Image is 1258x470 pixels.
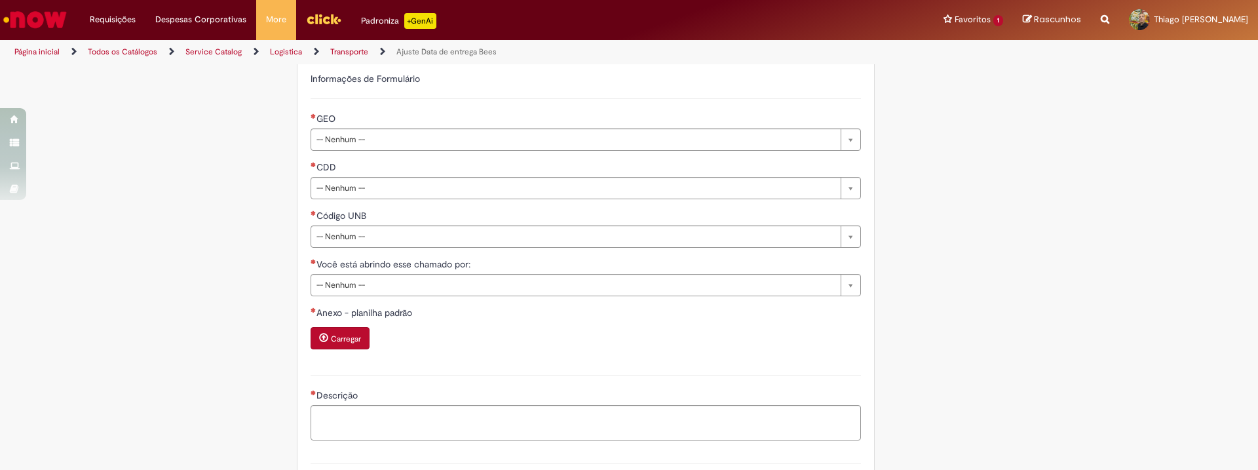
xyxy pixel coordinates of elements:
span: GEO [316,113,338,125]
span: Descrição [316,389,360,401]
span: Rascunhos [1034,13,1081,26]
label: Informações de Formulário [311,73,420,85]
a: Todos os Catálogos [88,47,157,57]
span: Thiago [PERSON_NAME] [1154,14,1248,25]
img: ServiceNow [1,7,69,33]
button: Carregar anexo de Anexo - planilha padrão Required [311,327,370,349]
span: Requisições [90,13,136,26]
span: -- Nenhum -- [316,226,834,247]
ul: Trilhas de página [10,40,829,64]
span: Necessários [311,210,316,216]
p: +GenAi [404,13,436,29]
img: click_logo_yellow_360x200.png [306,9,341,29]
span: -- Nenhum -- [316,129,834,150]
a: Ajuste Data de entrega Bees [396,47,497,57]
a: Transporte [330,47,368,57]
span: Necessários [311,307,316,313]
a: Service Catalog [185,47,242,57]
span: -- Nenhum -- [316,178,834,199]
span: Necessários [311,390,316,395]
span: Você está abrindo esse chamado por: [316,258,473,270]
span: Necessários [311,259,316,264]
span: Despesas Corporativas [155,13,246,26]
span: Necessários [311,113,316,119]
a: Rascunhos [1023,14,1081,26]
span: Código UNB [316,210,369,222]
span: -- Nenhum -- [316,275,834,296]
span: More [266,13,286,26]
textarea: Descrição [311,405,861,441]
small: Carregar [331,334,361,344]
span: 1 [993,15,1003,26]
span: Favoritos [955,13,991,26]
a: Página inicial [14,47,60,57]
span: CDD [316,161,339,173]
div: Padroniza [361,13,436,29]
span: Necessários [311,162,316,167]
span: Anexo - planilha padrão [316,307,415,319]
a: Logistica [270,47,302,57]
